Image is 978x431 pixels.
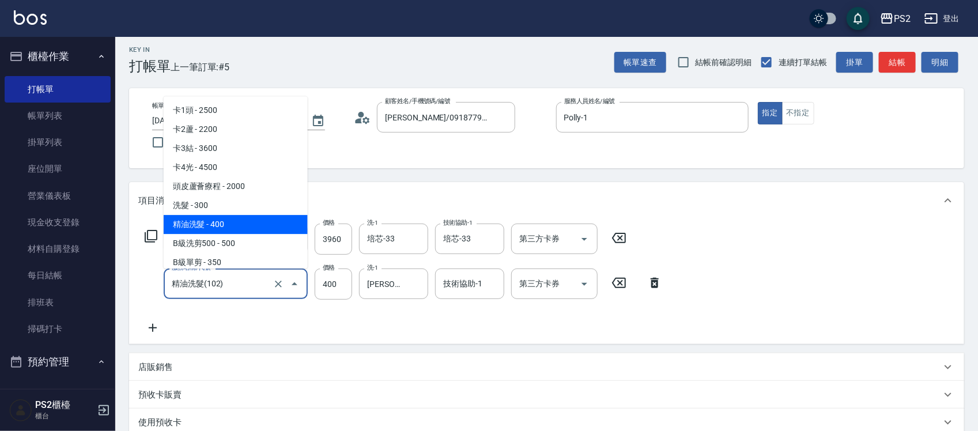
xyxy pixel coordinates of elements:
[564,97,615,105] label: 服務人員姓名/編號
[5,316,111,342] a: 掃碼打卡
[35,399,94,411] h5: PS2櫃檯
[5,129,111,156] a: 掛單列表
[894,12,911,26] div: PS2
[129,58,171,74] h3: 打帳單
[836,52,873,73] button: 掛單
[5,347,111,377] button: 預約管理
[758,102,783,124] button: 指定
[696,56,752,69] span: 結帳前確認明細
[779,56,827,69] span: 連續打單結帳
[920,8,964,29] button: 登出
[164,158,308,177] span: 卡4光 - 4500
[385,97,451,105] label: 顧客姓名/手機號碼/編號
[35,411,94,421] p: 櫃台
[575,275,594,293] button: Open
[138,417,182,429] p: 使用預收卡
[138,389,182,401] p: 預收卡販賣
[847,7,870,30] button: save
[5,262,111,289] a: 每日結帳
[129,46,171,54] h2: Key In
[129,381,964,409] div: 預收卡販賣
[875,7,915,31] button: PS2
[270,276,286,292] button: Clear
[367,218,378,227] label: 洗-1
[614,52,666,73] button: 帳單速查
[304,107,332,135] button: Choose date, selected date is 2025-09-22
[164,177,308,196] span: 頭皮蘆薈療程 - 2000
[152,111,300,130] input: YYYY/MM/DD hh:mm
[171,60,230,74] span: 上一筆訂單:#5
[5,183,111,209] a: 營業儀表板
[5,236,111,262] a: 材料自購登錄
[164,215,308,234] span: 精油洗髮 - 400
[323,263,335,272] label: 價格
[5,381,111,408] a: 預約管理
[164,234,308,253] span: B級洗剪500 - 500
[443,218,473,227] label: 技術協助-1
[323,218,335,227] label: 價格
[5,76,111,103] a: 打帳單
[782,102,814,124] button: 不指定
[164,139,308,158] span: 卡3結 - 3600
[367,263,378,272] label: 洗-1
[129,182,964,219] div: 項目消費
[5,103,111,129] a: 帳單列表
[5,209,111,236] a: 現金收支登錄
[922,52,958,73] button: 明細
[164,196,308,215] span: 洗髮 - 300
[164,101,308,120] span: 卡1頭 - 2500
[285,275,304,293] button: Close
[575,230,594,248] button: Open
[138,361,173,373] p: 店販銷售
[14,10,47,25] img: Logo
[164,120,308,139] span: 卡2蘆 - 2200
[879,52,916,73] button: 結帳
[5,289,111,316] a: 排班表
[5,41,111,71] button: 櫃檯作業
[152,101,176,110] label: 帳單日期
[164,253,308,272] span: B級單剪 - 350
[129,353,964,381] div: 店販銷售
[5,156,111,182] a: 座位開單
[138,195,173,207] p: 項目消費
[9,399,32,422] img: Person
